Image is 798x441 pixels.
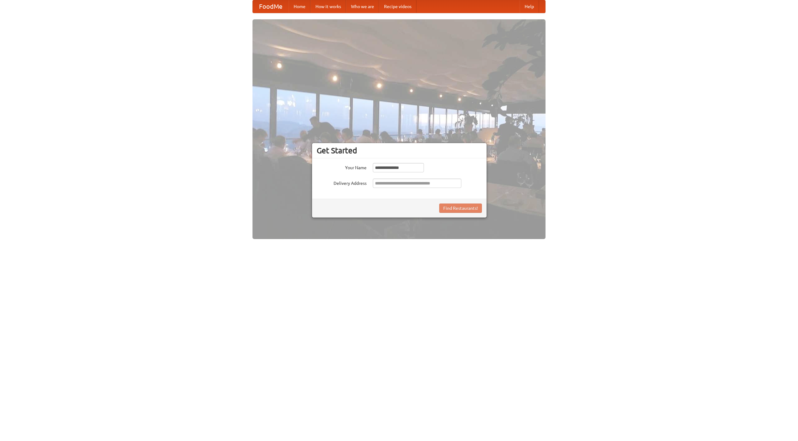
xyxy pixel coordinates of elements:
a: How it works [310,0,346,13]
a: Recipe videos [379,0,416,13]
h3: Get Started [317,146,482,155]
label: Your Name [317,163,367,171]
a: Home [289,0,310,13]
a: FoodMe [253,0,289,13]
button: Find Restaurants! [439,204,482,213]
label: Delivery Address [317,179,367,186]
a: Who we are [346,0,379,13]
a: Help [520,0,539,13]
